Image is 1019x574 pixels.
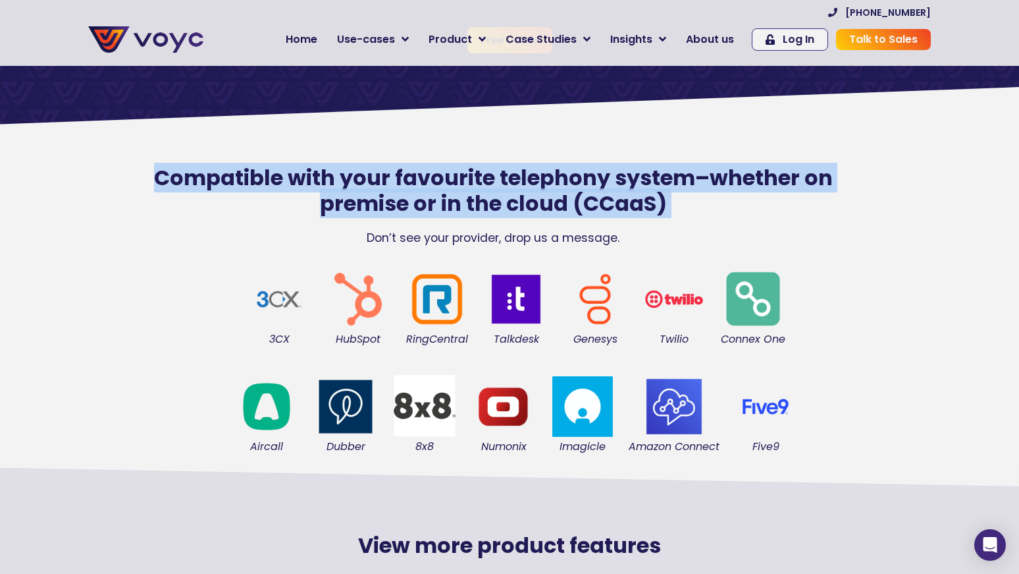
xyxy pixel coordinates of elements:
img: logo [483,266,549,332]
figcaption: 3CX [246,332,312,347]
span: Insights [610,32,652,47]
span: Home [286,32,317,47]
figcaption: Talkdesk [483,332,549,347]
span: [PHONE_NUMBER] [845,8,931,17]
figcaption: Twilio [641,332,707,347]
span: Talk to Sales [849,34,918,45]
a: Use-cases [327,26,419,53]
a: Talk to Sales [836,29,931,50]
h2: Compatible with your favourite telephony system–whether on premise or in the cloud (CCaaS) [121,165,865,216]
div: Open Intercom Messenger [974,529,1006,561]
figcaption: HubSpot [325,332,391,347]
h2: View more product features [253,533,766,558]
img: Twilio logo [641,266,707,332]
img: voyc-full-logo [88,26,203,53]
figcaption: Aircall [234,440,300,454]
p: Don’t see your provider, drop us a message. [121,229,865,246]
figcaption: Imagicle [550,440,615,454]
a: Log In [752,28,828,51]
figcaption: 8x8 [392,440,457,454]
a: Product [419,26,496,53]
a: Insights [600,26,676,53]
span: Log In [783,34,814,45]
span: Case Studies [506,32,577,47]
span: About us [686,32,734,47]
figcaption: Amazon Connect [629,440,719,454]
figcaption: RingCentral [404,332,470,347]
a: [PHONE_NUMBER] [828,8,931,17]
img: logo [234,374,300,440]
figcaption: Connex One [720,332,786,347]
figcaption: Genesys [562,332,628,347]
span: Product [429,32,472,47]
figcaption: Dubber [313,440,379,454]
a: Home [276,26,327,53]
a: Case Studies [496,26,600,53]
figcaption: Numonix [471,440,536,454]
figcaption: Five9 [733,440,798,454]
a: About us [676,26,744,53]
span: Use-cases [337,32,395,47]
